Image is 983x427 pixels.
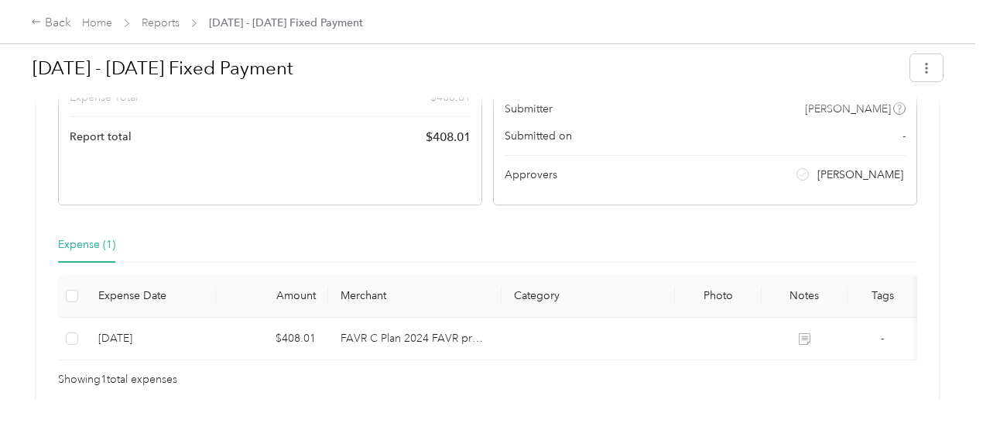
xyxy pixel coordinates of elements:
a: Reports [142,16,180,29]
span: Showing 1 total expenses [58,371,177,388]
th: Notes [762,275,848,318]
a: Home [82,16,112,29]
td: $408.01 [216,318,328,360]
span: Submitted on [505,128,572,144]
div: Tags [860,289,905,302]
span: Approvers [505,167,557,183]
th: Photo [675,275,762,318]
th: Tags [848,275,917,318]
td: 9-3-2025 [86,318,216,360]
iframe: Everlance-gr Chat Button Frame [896,340,983,427]
td: - [848,318,917,360]
span: - [903,128,906,144]
span: $ 408.01 [426,128,471,146]
h1: Sep 1 - 30, 2025 Fixed Payment [33,50,899,87]
th: Category [502,275,675,318]
th: Expense Date [86,275,216,318]
span: Report total [70,129,132,145]
span: [PERSON_NAME] [817,167,903,183]
div: Expense (1) [58,236,115,253]
th: Merchant [328,275,502,318]
td: FAVR C Plan 2024 FAVR program [328,318,502,360]
th: Amount [216,275,328,318]
span: [DATE] - [DATE] Fixed Payment [209,15,363,31]
span: - [881,332,884,345]
div: Back [31,14,71,33]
